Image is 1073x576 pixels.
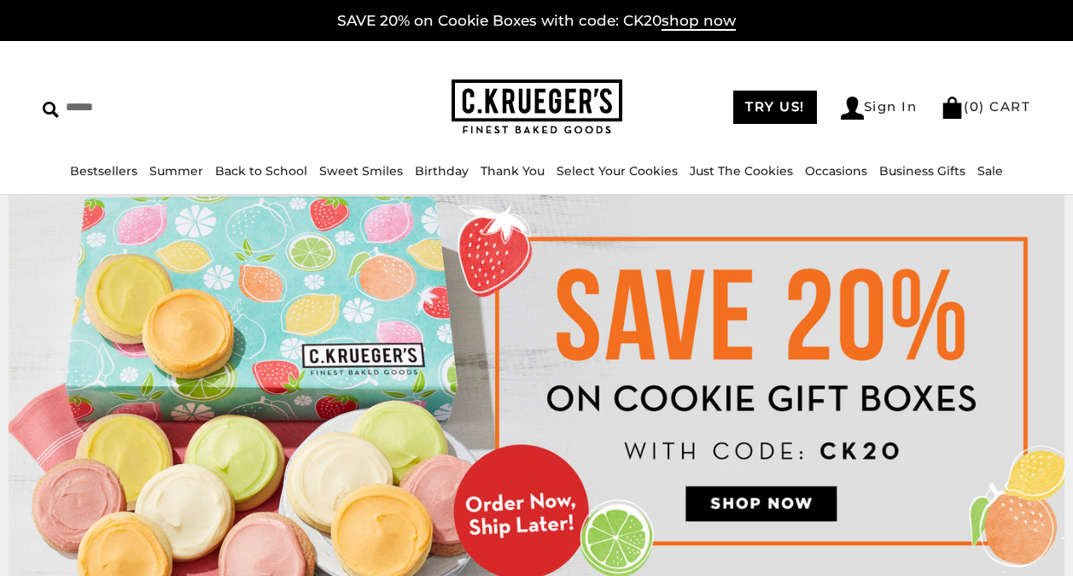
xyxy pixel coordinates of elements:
span: 0 [970,98,980,115]
a: Birthday [415,163,469,179]
span: shop now [662,12,736,31]
a: Thank You [481,163,545,179]
a: Sweet Smiles [319,163,403,179]
a: (0) CART [941,98,1030,115]
a: Back to School [215,163,307,179]
a: TRY US! [733,91,817,124]
img: C.KRUEGER'S [452,79,622,135]
img: Account [841,97,864,120]
img: Bag [941,97,964,119]
a: Sale [977,163,1003,179]
a: Sign In [841,97,918,120]
a: Summer [149,163,203,179]
a: Business Gifts [879,163,965,179]
a: Occasions [805,163,867,179]
a: Select Your Cookies [557,163,678,179]
a: Bestsellers [70,163,137,179]
img: Search [43,102,59,118]
a: Just The Cookies [690,163,793,179]
a: SAVE 20% on Cookie Boxes with code: CK20shop now [337,12,736,31]
input: Search [43,94,268,120]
